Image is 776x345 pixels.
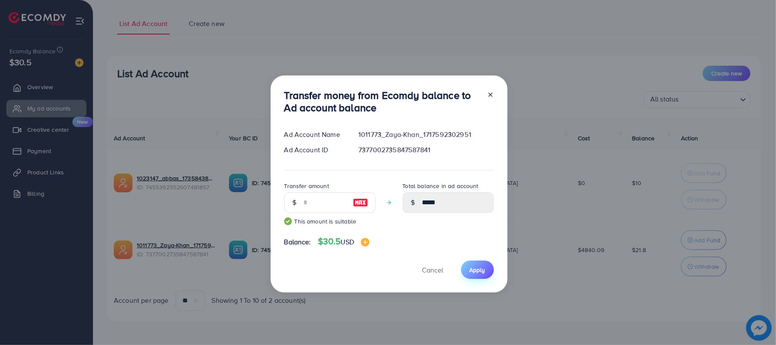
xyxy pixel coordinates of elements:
span: USD [341,237,354,246]
span: Apply [470,266,485,274]
div: 7377002735847587841 [352,145,500,155]
div: 1011773_Zaya-Khan_1717592302951 [352,130,500,139]
button: Apply [461,261,494,279]
label: Total balance in ad account [403,182,479,190]
img: image [353,197,368,208]
span: Balance: [284,237,311,247]
button: Cancel [412,261,454,279]
div: Ad Account ID [277,145,352,155]
img: image [361,238,369,246]
div: Ad Account Name [277,130,352,139]
label: Transfer amount [284,182,329,190]
h4: $30.5 [318,236,369,247]
img: guide [284,217,292,225]
small: This amount is suitable [284,217,375,226]
span: Cancel [422,265,444,275]
h3: Transfer money from Ecomdy balance to Ad account balance [284,89,480,114]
